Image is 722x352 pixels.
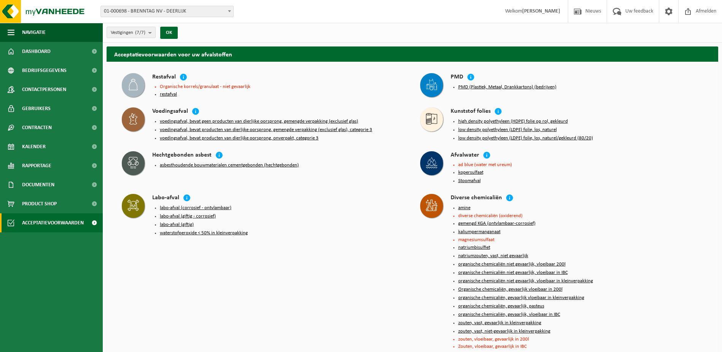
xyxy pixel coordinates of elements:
[160,162,299,168] button: asbesthoudende bouwmaterialen cementgebonden (hechtgebonden)
[22,99,51,118] span: Gebruikers
[458,237,703,242] li: magnesiumsulfaat
[22,213,84,232] span: Acceptatievoorwaarden
[152,194,179,203] h4: Labo-afval
[107,46,718,61] h2: Acceptatievoorwaarden voor uw afvalstoffen
[458,320,541,326] button: zouten, vast, gevaarlijk in kleinverpakking
[458,337,703,342] li: zouten, vloeibaar, gevaarlijk in 200l
[458,295,584,301] button: organische chemicaliën, gevaarlijk vloeibaar in kleinverpakking
[451,107,491,116] h4: Kunststof folies
[160,91,177,98] button: restafval
[152,151,212,160] h4: Hechtgebonden asbest
[160,135,319,141] button: voedingsafval, bevat producten van dierlijke oorsprong, onverpakt, categorie 3
[22,118,52,137] span: Contracten
[458,286,563,293] button: Organische chemicaliën, gevaarlijk vloeibaar in 200l
[22,61,67,80] span: Bedrijfsgegevens
[111,27,145,38] span: Vestigingen
[458,229,500,235] button: kaliumpermanganaat
[100,6,234,17] span: 01-000698 - BRENNTAG NV - DEERLIJK
[458,303,544,309] button: organische chemicaliën, gevaarlijk, pasteus
[101,6,233,17] span: 01-000698 - BRENNTAG NV - DEERLIJK
[458,162,703,167] li: ad blue (water met ureum)
[458,253,528,259] button: natriumzouten, vast, niet gevaarlijk
[160,230,248,236] button: waterstofperoxide < 50% in kleinverpakking
[152,73,176,82] h4: Restafval
[22,194,57,213] span: Product Shop
[160,27,178,39] button: OK
[160,213,216,219] button: labo-afval (giftig - corrosief)
[458,312,560,318] button: organische chemicaliën, gevaarlijk, vloeibaar in IBC
[458,278,593,284] button: organische chemicaliën niet gevaarlijk, vloeibaar in kleinverpakking
[458,205,470,211] button: amine
[22,23,46,42] span: Navigatie
[451,194,502,203] h4: Diverse chemicaliën
[458,118,568,125] button: high density polyethyleen (HDPE) folie op rol, gekleurd
[458,170,483,176] button: kopersulfaat
[22,80,66,99] span: Contactpersonen
[160,222,194,228] button: labo-afval (giftig)
[458,127,557,133] button: low density polyethyleen (LDPE) folie, los, naturel
[458,261,566,267] button: organische chemicaliën niet gevaarlijk, vloeibaar 200l
[107,27,156,38] button: Vestigingen(7/7)
[22,42,51,61] span: Dashboard
[458,221,536,227] button: gemengd KGA (ontvlambaar-corrosief)
[451,73,463,82] h4: PMD
[458,84,556,90] button: PMD (Plastiek, Metaal, Drankkartons) (bedrijven)
[522,8,560,14] strong: [PERSON_NAME]
[22,137,46,156] span: Kalender
[160,118,358,125] button: voedingsafval, bevat geen producten van dierlijke oorsprong, gemengde verpakking (exclusief glas)
[160,205,231,211] button: labo-afval (corrosief - ontvlambaar)
[135,30,145,35] count: (7/7)
[160,127,372,133] button: voedingsafval, bevat producten van dierlijke oorsprong, gemengde verpakking (exclusief glas), cat...
[458,328,550,334] button: zouten, vast, niet-gevaarlijk in kleinverpakking
[22,156,51,175] span: Rapportage
[458,178,481,184] button: Stoomafval
[458,245,490,251] button: natriumbisulfiet
[451,151,479,160] h4: Afvalwater
[458,135,593,141] button: low density polyethyleen (LDPE) folie, los, naturel/gekleurd (80/20)
[152,107,188,116] h4: Voedingsafval
[458,344,703,349] li: Zouten, vloeibaar, gevaarlijk in IBC
[458,270,568,276] button: organische chemicaliën niet gevaarlijk, vloeibaar in IBC
[160,84,405,89] li: Organische korrels/granulaat - niet gevaarlijk
[22,175,54,194] span: Documenten
[458,213,703,218] li: diverse chemicaliën (oxiderend)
